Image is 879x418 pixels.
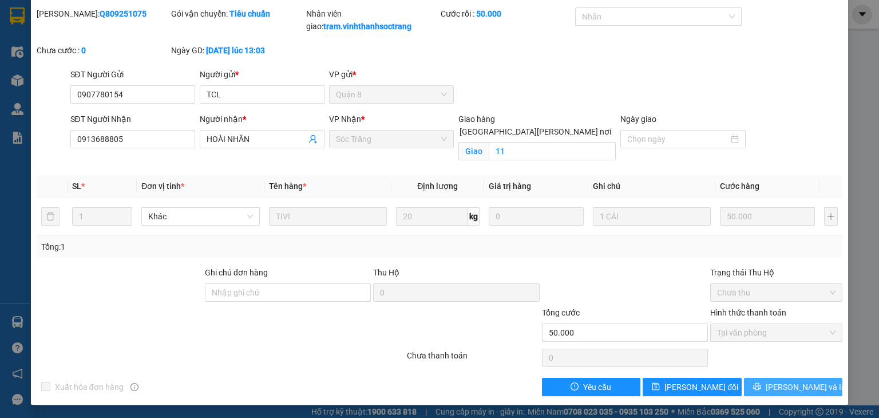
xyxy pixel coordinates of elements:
div: Cước rồi : [441,7,573,20]
button: exclamation-circleYêu cầu [542,378,641,396]
span: Xuất hóa đơn hàng [50,381,128,393]
div: VP gửi [329,68,454,81]
span: Đơn vị tính [141,182,184,191]
input: 0 [489,207,584,226]
div: Ngày GD: [171,44,303,57]
span: VP Nhận [329,115,361,124]
div: Chưa cước : [37,44,169,57]
div: Chưa thanh toán [406,349,540,369]
span: [PERSON_NAME] đổi [664,381,738,393]
span: Tên hàng [269,182,306,191]
label: Ngày giao [620,115,656,124]
button: save[PERSON_NAME] đổi [643,378,742,396]
li: VP Quận 8 [6,62,79,74]
img: logo.jpg [6,6,46,46]
b: tram.vinhthanhsoctrang [323,22,411,31]
th: Ghi chú [588,175,715,198]
div: Người nhận [200,113,324,125]
input: Ghi chú đơn hàng [205,283,371,302]
div: SĐT Người Gửi [70,68,195,81]
span: Sóc Trăng [336,131,447,148]
b: 50.000 [476,9,501,18]
span: Giao [458,142,489,160]
input: VD: Bàn, Ghế [269,207,387,226]
span: kg [468,207,480,226]
button: printer[PERSON_NAME] và In [744,378,843,396]
span: Định lượng [417,182,458,191]
div: Gói vận chuyển: [171,7,303,20]
span: save [652,382,660,392]
span: Giao hàng [458,115,495,124]
span: Giá trị hàng [489,182,531,191]
b: 0 [81,46,86,55]
span: SL [72,182,81,191]
span: printer [753,382,761,392]
button: plus [824,207,838,226]
b: [DATE] lúc 13:03 [206,46,265,55]
b: Tiêu chuẩn [229,9,270,18]
button: delete [41,207,60,226]
span: [GEOGRAPHIC_DATA][PERSON_NAME] nơi [455,125,616,138]
span: environment [6,77,14,85]
div: SĐT Người Nhận [70,113,195,125]
li: VP Sóc Trăng [79,62,152,74]
input: Giao tận nơi [489,142,616,160]
div: Tổng: 1 [41,240,340,253]
span: Thu Hộ [373,268,399,277]
span: Cước hàng [720,182,759,191]
input: Ngày giao [627,133,728,145]
span: Tổng cước [542,308,580,317]
label: Ghi chú đơn hàng [205,268,268,277]
span: Khác [148,208,252,225]
span: user-add [308,135,318,144]
span: info-circle [130,383,138,391]
input: Ghi Chú [593,207,711,226]
div: Trạng thái Thu Hộ [710,266,842,279]
span: [PERSON_NAME] và In [766,381,846,393]
div: Nhân viên giao: [306,7,438,33]
b: Q809251075 [100,9,146,18]
span: Yêu cầu [583,381,611,393]
span: Chưa thu [717,284,836,301]
span: Quận 8 [336,86,447,103]
span: exclamation-circle [571,382,579,392]
div: [PERSON_NAME]: [37,7,169,20]
li: Vĩnh Thành (Sóc Trăng) [6,6,166,49]
input: 0 [720,207,815,226]
span: Tại văn phòng [717,324,836,341]
label: Hình thức thanh toán [710,308,786,317]
span: environment [79,77,87,85]
div: Người gửi [200,68,324,81]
